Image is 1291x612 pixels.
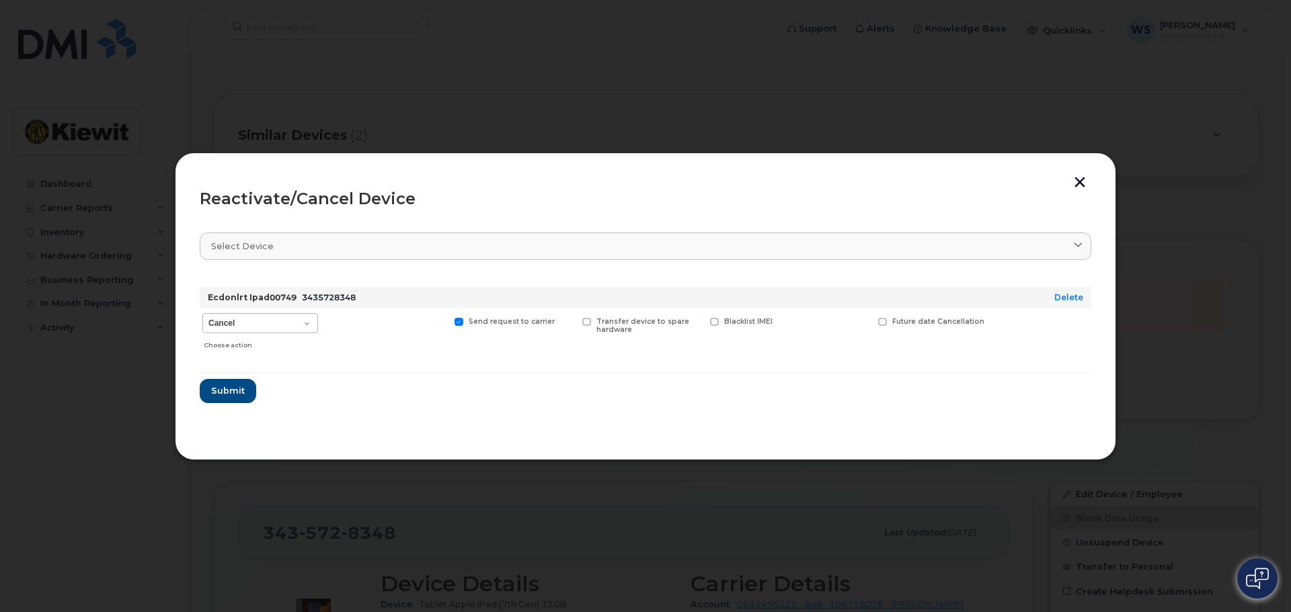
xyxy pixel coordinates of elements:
div: Choose action [204,335,318,351]
input: Future date Cancellation [862,318,869,324]
span: Blacklist IMEI [724,317,773,326]
input: Transfer device to spare hardware [566,318,573,324]
a: Delete [1054,292,1083,302]
span: Send request to carrier [469,317,555,326]
span: Transfer device to spare hardware [596,317,689,335]
div: Reactivate/Cancel Device [200,191,1091,207]
input: Send request to carrier [438,318,445,324]
a: Select device [200,232,1091,260]
span: 3435728348 [302,292,356,302]
strong: Ecdonlrt Ipad00749 [208,292,297,302]
span: Submit [211,384,245,397]
button: Submit [200,379,256,403]
span: Future date Cancellation [892,317,984,326]
input: Blacklist IMEI [694,318,701,324]
img: Open chat [1246,568,1269,589]
span: Select device [211,240,274,253]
